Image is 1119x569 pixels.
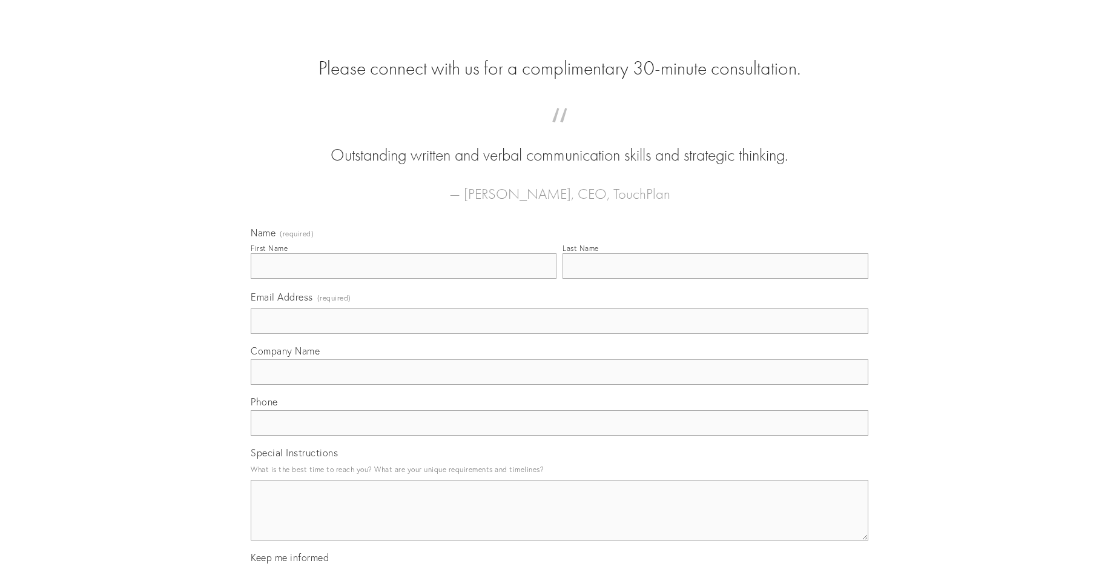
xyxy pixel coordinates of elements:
span: (required) [317,290,351,306]
span: (required) [280,230,314,238]
span: Special Instructions [251,447,338,459]
blockquote: Outstanding written and verbal communication skills and strategic thinking. [270,120,849,167]
span: Company Name [251,345,320,357]
span: Email Address [251,291,313,303]
div: Last Name [563,244,599,253]
span: Phone [251,396,278,408]
span: Keep me informed [251,551,329,564]
span: Name [251,227,276,239]
h2: Please connect with us for a complimentary 30-minute consultation. [251,57,868,80]
div: First Name [251,244,288,253]
span: “ [270,120,849,144]
figcaption: — [PERSON_NAME], CEO, TouchPlan [270,167,849,206]
p: What is the best time to reach you? What are your unique requirements and timelines? [251,461,868,477]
